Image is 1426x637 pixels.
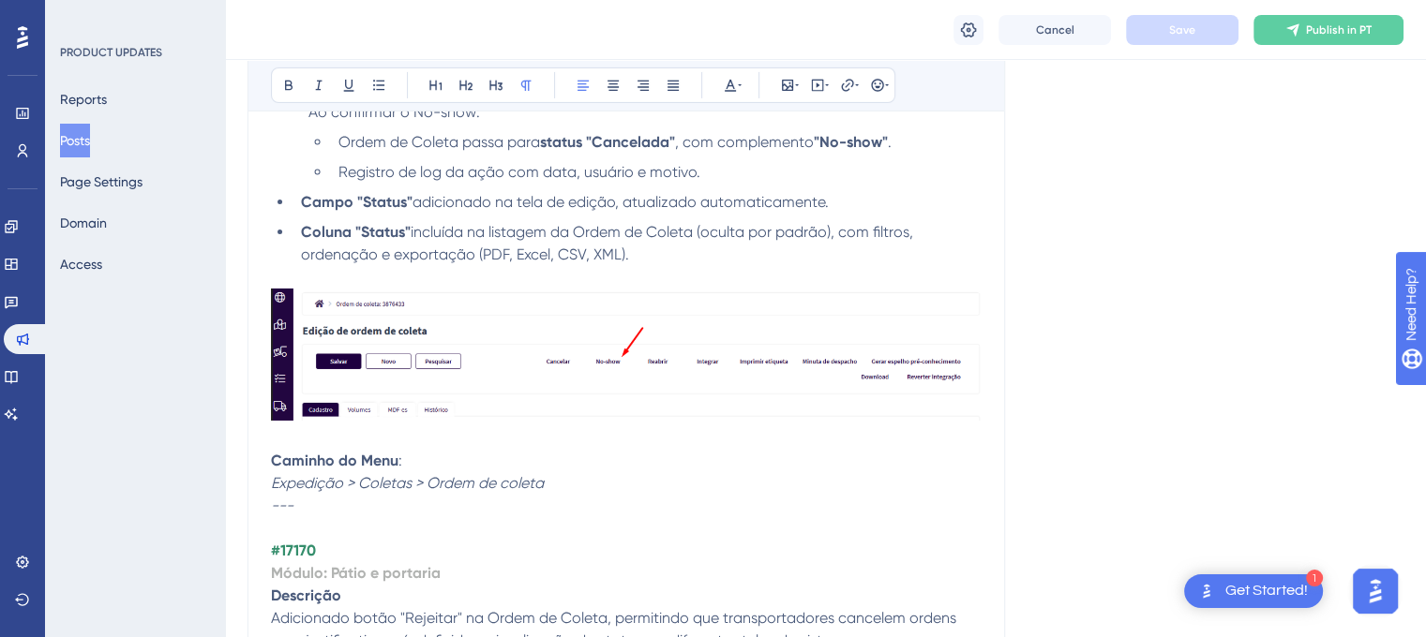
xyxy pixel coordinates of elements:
[413,193,829,211] span: adicionado na tela de edição, atualizado automaticamente.
[540,133,675,151] strong: status "Cancelada"
[1036,22,1074,37] span: Cancel
[1169,22,1195,37] span: Save
[60,45,162,60] div: PRODUCT UPDATES
[1195,580,1218,602] img: launcher-image-alternative-text
[60,124,90,157] button: Posts
[271,474,544,492] em: Expedição > Coletas > Ordem de coleta
[301,223,917,263] span: incluída na listagem da Ordem de Coleta (oculta por padrão), com filtros, ordenação e exportação ...
[1126,15,1238,45] button: Save
[60,247,102,281] button: Access
[338,163,700,181] span: Registro de log da ação com data, usuário e motivo.
[271,586,341,604] strong: Descrição
[1253,15,1403,45] button: Publish in PT
[44,5,117,27] span: Need Help?
[1306,22,1372,37] span: Publish in PT
[398,452,402,469] span: :
[1347,563,1403,619] iframe: UserGuiding AI Assistant Launcher
[301,193,413,211] strong: Campo "Status"
[301,223,411,241] strong: Coluna "Status"
[60,165,143,199] button: Page Settings
[60,206,107,240] button: Domain
[1306,570,1323,586] div: 1
[675,133,814,151] span: , com complemento
[338,133,540,151] span: Ordem de Coleta passa para
[271,541,316,559] strong: #17170
[814,133,888,151] strong: "No-show"
[888,133,892,151] span: .
[60,82,107,116] button: Reports
[271,564,441,582] strong: Módulo: Pátio e portaria
[271,496,293,514] em: ---
[1184,574,1323,608] div: Open Get Started! checklist, remaining modules: 1
[271,452,398,469] strong: Caminho do Menu
[308,103,480,121] span: Ao confirmar o No-show:
[1225,581,1308,601] div: Get Started!
[998,15,1111,45] button: Cancel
